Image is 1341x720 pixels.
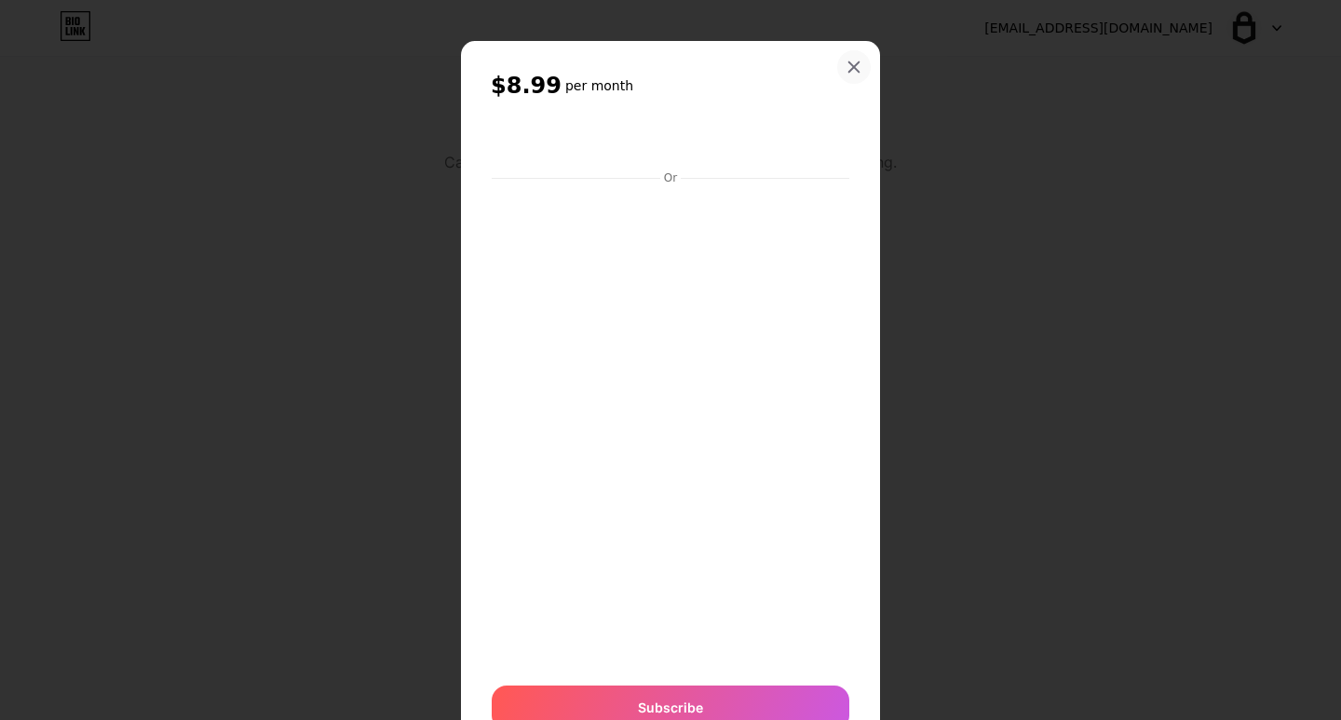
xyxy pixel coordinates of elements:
[492,120,849,165] iframe: Secure payment button frame
[565,76,633,95] h6: per month
[638,698,703,717] span: Subscribe
[660,170,681,185] div: Or
[491,71,562,101] span: $8.99
[488,187,853,667] iframe: Secure payment input frame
